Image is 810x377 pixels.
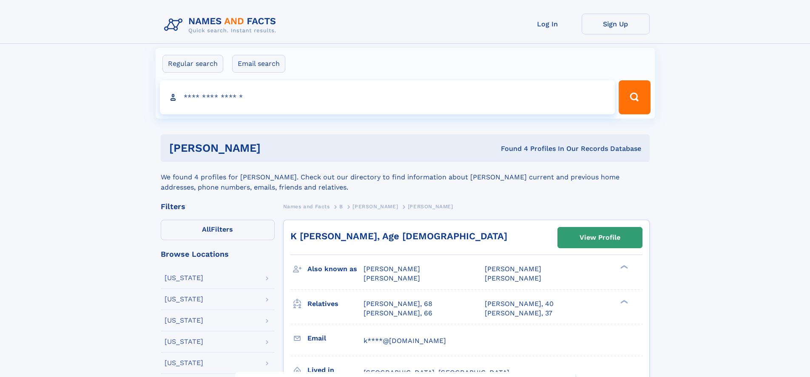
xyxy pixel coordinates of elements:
[619,80,650,114] button: Search Button
[339,201,343,212] a: B
[307,331,364,346] h3: Email
[485,299,554,309] a: [PERSON_NAME], 40
[160,80,615,114] input: search input
[165,338,203,345] div: [US_STATE]
[618,299,628,304] div: ❯
[618,264,628,270] div: ❯
[202,225,211,233] span: All
[352,201,398,212] a: [PERSON_NAME]
[485,265,541,273] span: [PERSON_NAME]
[165,317,203,324] div: [US_STATE]
[339,204,343,210] span: B
[364,368,509,377] span: [GEOGRAPHIC_DATA], [GEOGRAPHIC_DATA]
[485,309,552,318] a: [PERSON_NAME], 37
[580,228,620,247] div: View Profile
[364,265,420,273] span: [PERSON_NAME]
[364,309,432,318] a: [PERSON_NAME], 66
[408,204,453,210] span: [PERSON_NAME]
[514,14,582,34] a: Log In
[364,299,432,309] a: [PERSON_NAME], 68
[161,250,275,258] div: Browse Locations
[582,14,650,34] a: Sign Up
[161,14,283,37] img: Logo Names and Facts
[162,55,223,73] label: Regular search
[352,204,398,210] span: [PERSON_NAME]
[307,297,364,311] h3: Relatives
[283,201,330,212] a: Names and Facts
[169,143,381,153] h1: [PERSON_NAME]
[165,360,203,366] div: [US_STATE]
[364,274,420,282] span: [PERSON_NAME]
[161,220,275,240] label: Filters
[232,55,285,73] label: Email search
[165,275,203,281] div: [US_STATE]
[485,274,541,282] span: [PERSON_NAME]
[161,203,275,210] div: Filters
[307,262,364,276] h3: Also known as
[558,227,642,248] a: View Profile
[165,296,203,303] div: [US_STATE]
[381,144,641,153] div: Found 4 Profiles In Our Records Database
[161,162,650,193] div: We found 4 profiles for [PERSON_NAME]. Check out our directory to find information about [PERSON_...
[290,231,507,241] a: K [PERSON_NAME], Age [DEMOGRAPHIC_DATA]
